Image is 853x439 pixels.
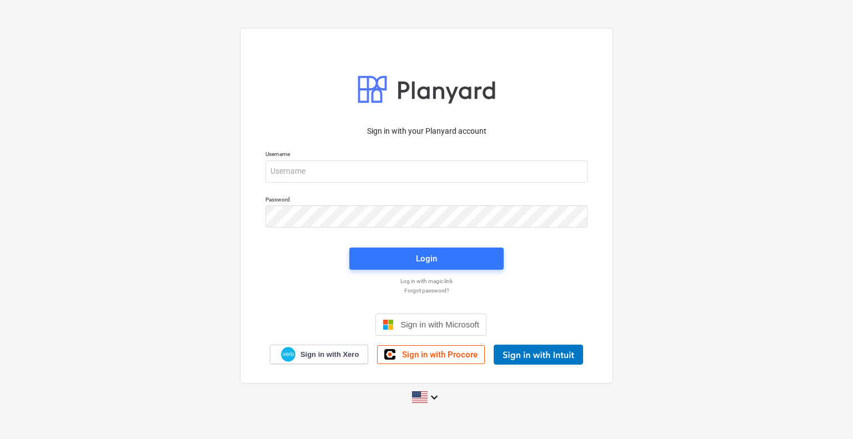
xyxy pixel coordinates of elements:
img: Xero logo [281,347,295,362]
i: keyboard_arrow_down [428,391,441,404]
span: Sign in with Procore [402,350,478,360]
span: Sign in with Microsoft [400,320,479,329]
a: Sign in with Xero [270,345,369,364]
p: Password [265,196,588,205]
div: Login [416,251,437,266]
p: Username [265,150,588,160]
a: Forgot password? [260,287,593,294]
input: Username [265,160,588,183]
span: Sign in with Xero [300,350,359,360]
button: Login [349,248,504,270]
p: Sign in with your Planyard account [265,125,588,137]
a: Log in with magic link [260,277,593,285]
a: Sign in with Procore [377,345,485,364]
img: Microsoft logo [383,319,394,330]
